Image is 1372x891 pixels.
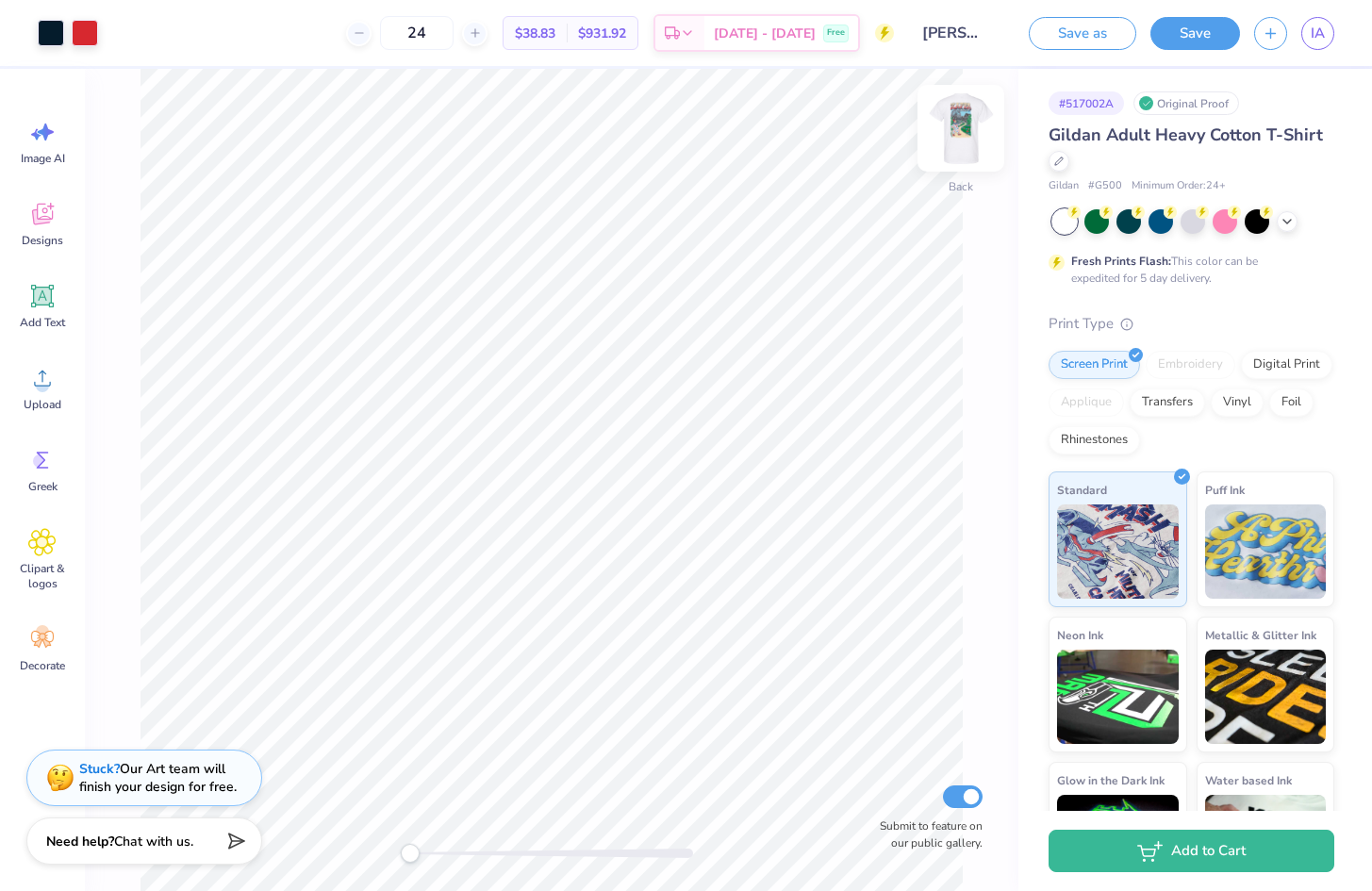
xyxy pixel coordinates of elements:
div: Back [949,178,973,195]
span: Add Text [20,315,65,330]
span: Free [827,26,845,40]
span: Upload [24,397,61,412]
div: # 517002A [1049,91,1124,115]
a: IA [1301,17,1334,50]
span: $38.83 [515,24,555,43]
span: Glow in the Dark Ink [1057,770,1165,790]
span: Water based Ink [1205,770,1292,790]
strong: Fresh Prints Flash: [1071,254,1171,269]
span: Clipart & logos [11,561,74,591]
div: Transfers [1130,388,1205,417]
span: Gildan [1049,178,1079,194]
input: – – [380,16,454,50]
span: Puff Ink [1205,480,1245,500]
img: Water based Ink [1205,795,1327,889]
span: Neon Ink [1057,625,1103,645]
strong: Need help? [46,833,114,850]
div: Screen Print [1049,351,1140,379]
div: Vinyl [1211,388,1264,417]
div: Accessibility label [401,844,420,863]
div: Our Art team will finish your design for free. [79,760,237,796]
img: Puff Ink [1205,504,1327,599]
button: Add to Cart [1049,830,1334,872]
img: Glow in the Dark Ink [1057,795,1179,889]
div: Embroidery [1146,351,1235,379]
span: Designs [22,233,63,248]
div: Digital Print [1241,351,1332,379]
div: Print Type [1049,313,1334,335]
span: $931.92 [578,24,626,43]
span: Decorate [20,658,65,673]
img: Metallic & Glitter Ink [1205,650,1327,744]
img: Standard [1057,504,1179,599]
span: Image AI [21,151,65,166]
button: Save as [1029,17,1136,50]
div: Original Proof [1133,91,1239,115]
div: This color can be expedited for 5 day delivery. [1071,253,1303,287]
span: [DATE] - [DATE] [714,24,816,43]
span: Minimum Order: 24 + [1132,178,1226,194]
span: IA [1311,23,1325,44]
span: Gildan Adult Heavy Cotton T-Shirt [1049,124,1323,146]
input: Untitled Design [908,14,1000,52]
span: # G500 [1088,178,1122,194]
div: Rhinestones [1049,426,1140,454]
img: Back [923,91,999,166]
span: Greek [28,479,58,494]
strong: Stuck? [79,760,120,778]
div: Foil [1269,388,1314,417]
button: Save [1150,17,1240,50]
span: Chat with us. [114,833,193,850]
span: Standard [1057,480,1107,500]
span: Metallic & Glitter Ink [1205,625,1316,645]
label: Submit to feature on our public gallery. [869,817,983,851]
img: Neon Ink [1057,650,1179,744]
div: Applique [1049,388,1124,417]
